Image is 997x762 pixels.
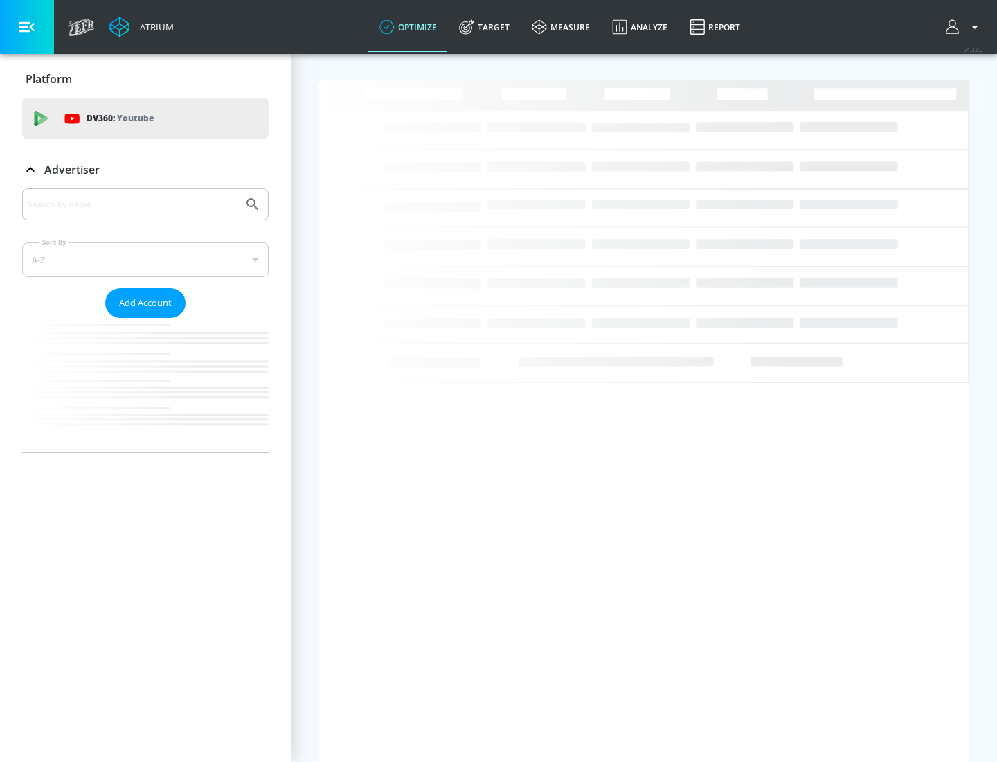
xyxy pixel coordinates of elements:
[44,162,100,177] p: Advertiser
[964,46,983,53] span: v 4.32.0
[109,17,174,37] a: Atrium
[22,188,269,452] div: Advertiser
[87,111,154,126] p: DV360:
[679,2,751,52] a: Report
[601,2,679,52] a: Analyze
[22,60,269,98] div: Platform
[368,2,448,52] a: optimize
[22,98,269,139] div: DV360: Youtube
[105,288,186,318] button: Add Account
[134,21,174,33] div: Atrium
[22,242,269,277] div: A-Z
[26,71,72,87] p: Platform
[22,150,269,189] div: Advertiser
[39,238,69,247] label: Sort By
[117,111,154,125] p: Youtube
[119,295,172,311] span: Add Account
[22,318,269,452] nav: list of Advertiser
[28,195,237,213] input: Search by name
[448,2,521,52] a: Target
[521,2,601,52] a: measure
